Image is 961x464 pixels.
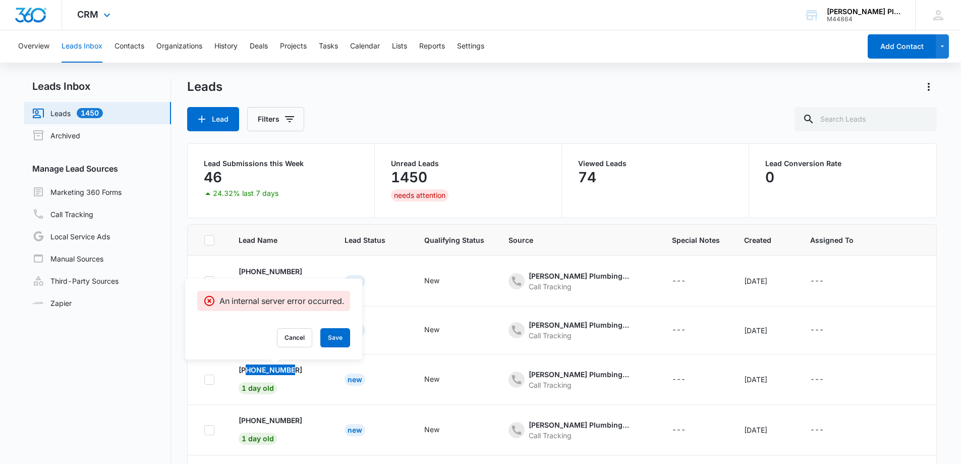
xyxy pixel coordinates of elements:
[345,277,365,285] a: New
[868,34,936,59] button: Add Contact
[32,129,80,141] a: Archived
[508,420,648,441] div: - - Select to Edit Field
[32,252,103,265] a: Manual Sources
[672,424,704,436] div: - - Select to Edit Field
[62,30,102,63] button: Leads Inbox
[744,425,786,435] div: [DATE]
[115,30,144,63] button: Contacts
[810,275,824,287] div: ---
[204,169,222,185] p: 46
[24,79,171,94] h2: Leads Inbox
[508,369,648,390] div: - - Select to Edit Field
[239,433,277,445] span: 1 day old
[391,160,545,167] p: Unread Leads
[529,380,630,390] div: Call Tracking
[424,324,439,335] div: New
[345,275,365,287] div: New
[457,30,484,63] button: Settings
[529,281,630,292] div: Call Tracking
[345,374,365,386] div: New
[24,163,171,175] h3: Manage Lead Sources
[765,160,920,167] p: Lead Conversion Rate
[345,375,365,384] a: New
[810,324,842,336] div: - - Select to Edit Field
[508,235,633,245] span: Source
[32,208,93,220] a: Call Tracking
[280,30,307,63] button: Projects
[529,430,630,441] div: Call Tracking
[810,374,842,386] div: - - Select to Edit Field
[239,266,302,294] a: [PHONE_NUMBER]0 days old
[350,30,380,63] button: Calendar
[529,271,630,281] div: [PERSON_NAME] Plumbing - Ads
[419,30,445,63] button: Reports
[810,324,824,336] div: ---
[219,295,344,307] p: An internal server error occurred.
[213,190,278,197] p: 24.32% last 7 days
[827,16,900,23] div: account id
[424,275,458,287] div: - - Select to Edit Field
[424,424,439,435] div: New
[32,275,119,287] a: Third-Party Sources
[744,276,786,286] div: [DATE]
[827,8,900,16] div: account name
[187,79,222,94] h1: Leads
[391,189,448,201] div: needs attention
[744,235,771,245] span: Created
[239,235,306,245] span: Lead Name
[18,30,49,63] button: Overview
[578,169,596,185] p: 74
[744,325,786,336] div: [DATE]
[424,324,458,336] div: - - Select to Edit Field
[424,275,439,286] div: New
[672,374,704,386] div: - - Select to Edit Field
[810,275,842,287] div: - - Select to Edit Field
[672,235,720,245] span: Special Notes
[239,415,302,443] a: [PHONE_NUMBER]1 day old
[345,235,385,245] span: Lead Status
[508,271,648,292] div: - - Select to Edit Field
[239,365,320,394] div: - - Select to Edit Field
[239,415,320,445] div: - - Select to Edit Field
[424,374,439,384] div: New
[247,107,304,131] button: Filters
[529,330,630,341] div: Call Tracking
[77,9,98,20] span: CRM
[32,186,122,198] a: Marketing 360 Forms
[672,275,704,287] div: - - Select to Edit Field
[239,415,302,426] p: [PHONE_NUMBER]
[239,266,320,296] div: - - Select to Edit Field
[277,328,312,347] button: Cancel
[187,107,239,131] button: Lead
[795,107,937,131] input: Search Leads
[239,382,277,394] span: 1 day old
[424,374,458,386] div: - - Select to Edit Field
[529,320,630,330] div: [PERSON_NAME] Plumbing - Ads
[391,169,427,185] p: 1450
[672,275,686,287] div: ---
[810,374,824,386] div: ---
[578,160,732,167] p: Viewed Leads
[921,79,937,95] button: Actions
[765,169,774,185] p: 0
[239,365,302,375] p: [PHONE_NUMBER]
[32,107,103,119] a: Leads1450
[32,230,110,242] a: Local Service Ads
[204,160,358,167] p: Lead Submissions this Week
[320,328,350,347] button: Save
[214,30,238,63] button: History
[508,320,648,341] div: - - Select to Edit Field
[672,324,686,336] div: ---
[529,420,630,430] div: [PERSON_NAME] Plumbing - Ads
[810,424,842,436] div: - - Select to Edit Field
[156,30,202,63] button: Organizations
[810,235,854,245] span: Assigned To
[239,266,302,277] p: [PHONE_NUMBER]
[239,365,302,392] a: [PHONE_NUMBER]1 day old
[392,30,407,63] button: Lists
[250,30,268,63] button: Deals
[345,426,365,434] a: New
[810,424,824,436] div: ---
[345,424,365,436] div: New
[529,369,630,380] div: [PERSON_NAME] Plumbing - Ads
